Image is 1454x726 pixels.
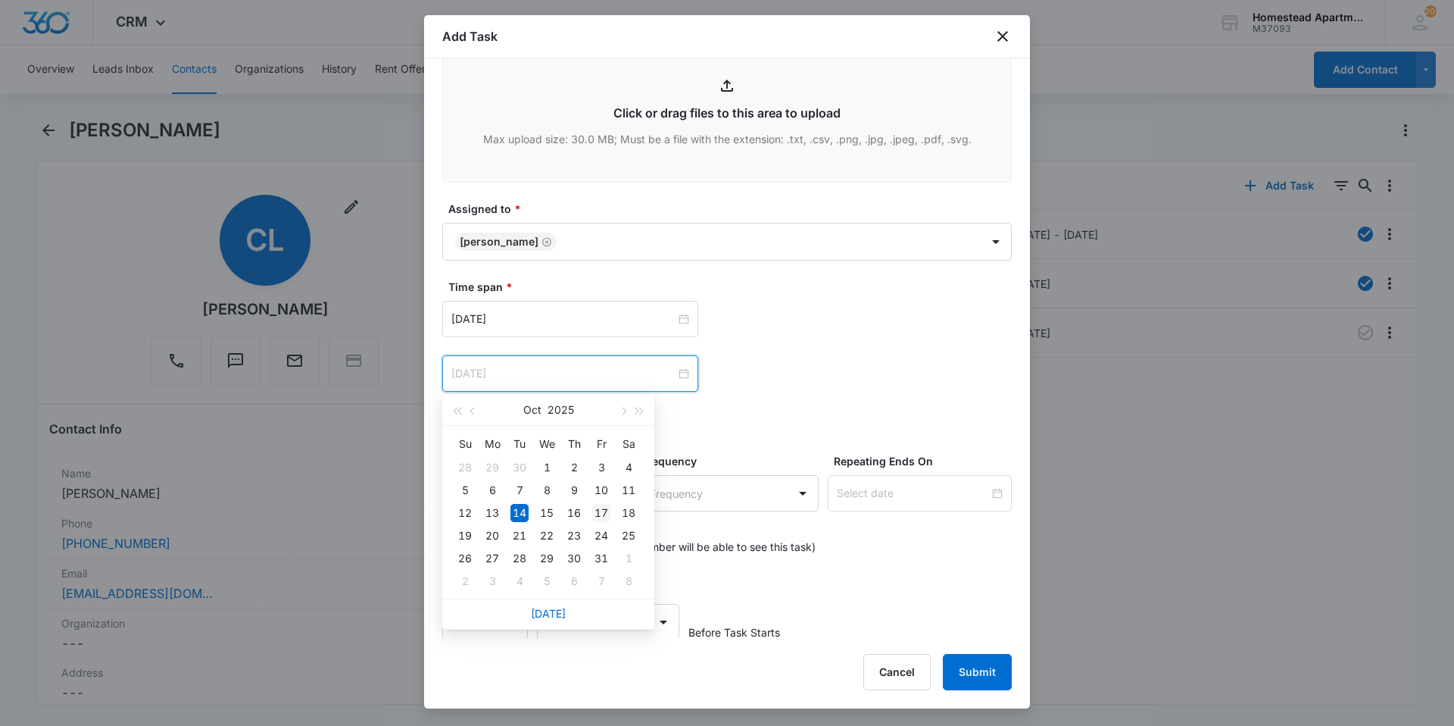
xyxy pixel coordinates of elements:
[506,502,533,524] td: 2025-10-14
[533,432,560,456] th: We
[451,311,676,327] input: Oct 14, 2025
[619,481,638,499] div: 11
[456,549,474,568] div: 26
[451,524,479,547] td: 2025-10-19
[533,502,560,524] td: 2025-10-15
[560,502,588,524] td: 2025-10-16
[588,570,615,593] td: 2025-11-07
[834,453,1018,469] label: Repeating Ends On
[506,570,533,593] td: 2025-11-04
[538,572,556,590] div: 5
[565,504,583,522] div: 16
[619,504,638,522] div: 18
[538,549,556,568] div: 29
[615,456,642,479] td: 2025-10-04
[451,432,479,456] th: Su
[456,481,474,499] div: 5
[506,547,533,570] td: 2025-10-28
[994,27,1012,45] button: close
[479,456,506,479] td: 2025-09-29
[456,504,474,522] div: 12
[451,456,479,479] td: 2025-09-28
[548,395,574,425] button: 2025
[619,572,638,590] div: 8
[592,527,610,545] div: 24
[588,432,615,456] th: Fr
[538,527,556,545] div: 22
[538,504,556,522] div: 15
[442,27,498,45] h1: Add Task
[533,456,560,479] td: 2025-10-01
[533,524,560,547] td: 2025-10-22
[565,527,583,545] div: 23
[565,481,583,499] div: 9
[456,458,474,477] div: 28
[943,654,1012,690] button: Submit
[619,549,638,568] div: 1
[533,570,560,593] td: 2025-11-05
[448,279,1018,295] label: Time span
[588,502,615,524] td: 2025-10-17
[615,547,642,570] td: 2025-11-01
[460,236,538,247] div: [PERSON_NAME]
[641,453,825,469] label: Frequency
[615,432,642,456] th: Sa
[533,479,560,502] td: 2025-10-08
[479,479,506,502] td: 2025-10-06
[588,456,615,479] td: 2025-10-03
[506,432,533,456] th: Tu
[483,458,501,477] div: 29
[510,504,529,522] div: 14
[483,549,501,568] div: 27
[533,547,560,570] td: 2025-10-29
[619,527,638,545] div: 25
[588,479,615,502] td: 2025-10-10
[560,570,588,593] td: 2025-11-06
[863,654,931,690] button: Cancel
[506,524,533,547] td: 2025-10-21
[565,458,583,477] div: 2
[615,479,642,502] td: 2025-10-11
[538,458,556,477] div: 1
[506,479,533,502] td: 2025-10-07
[588,547,615,570] td: 2025-10-31
[565,549,583,568] div: 30
[483,504,501,522] div: 13
[451,479,479,502] td: 2025-10-05
[615,502,642,524] td: 2025-10-18
[479,547,506,570] td: 2025-10-27
[510,458,529,477] div: 30
[619,458,638,477] div: 4
[451,547,479,570] td: 2025-10-26
[592,481,610,499] div: 10
[615,570,642,593] td: 2025-11-08
[479,432,506,456] th: Mo
[483,481,501,499] div: 6
[448,201,1018,217] label: Assigned to
[456,572,474,590] div: 2
[560,479,588,502] td: 2025-10-09
[531,607,566,620] a: [DATE]
[560,547,588,570] td: 2025-10-30
[592,458,610,477] div: 3
[510,481,529,499] div: 7
[837,485,989,502] input: Select date
[560,432,588,456] th: Th
[451,570,479,593] td: 2025-11-02
[592,549,610,568] div: 31
[510,527,529,545] div: 21
[451,365,676,382] input: Oct 14, 2025
[588,524,615,547] td: 2025-10-24
[479,502,506,524] td: 2025-10-13
[565,572,583,590] div: 6
[506,456,533,479] td: 2025-09-30
[479,570,506,593] td: 2025-11-03
[688,624,780,640] span: Before Task Starts
[483,527,501,545] div: 20
[456,527,474,545] div: 19
[510,572,529,590] div: 4
[483,572,501,590] div: 3
[592,572,610,590] div: 7
[538,481,556,499] div: 8
[523,395,541,425] button: Oct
